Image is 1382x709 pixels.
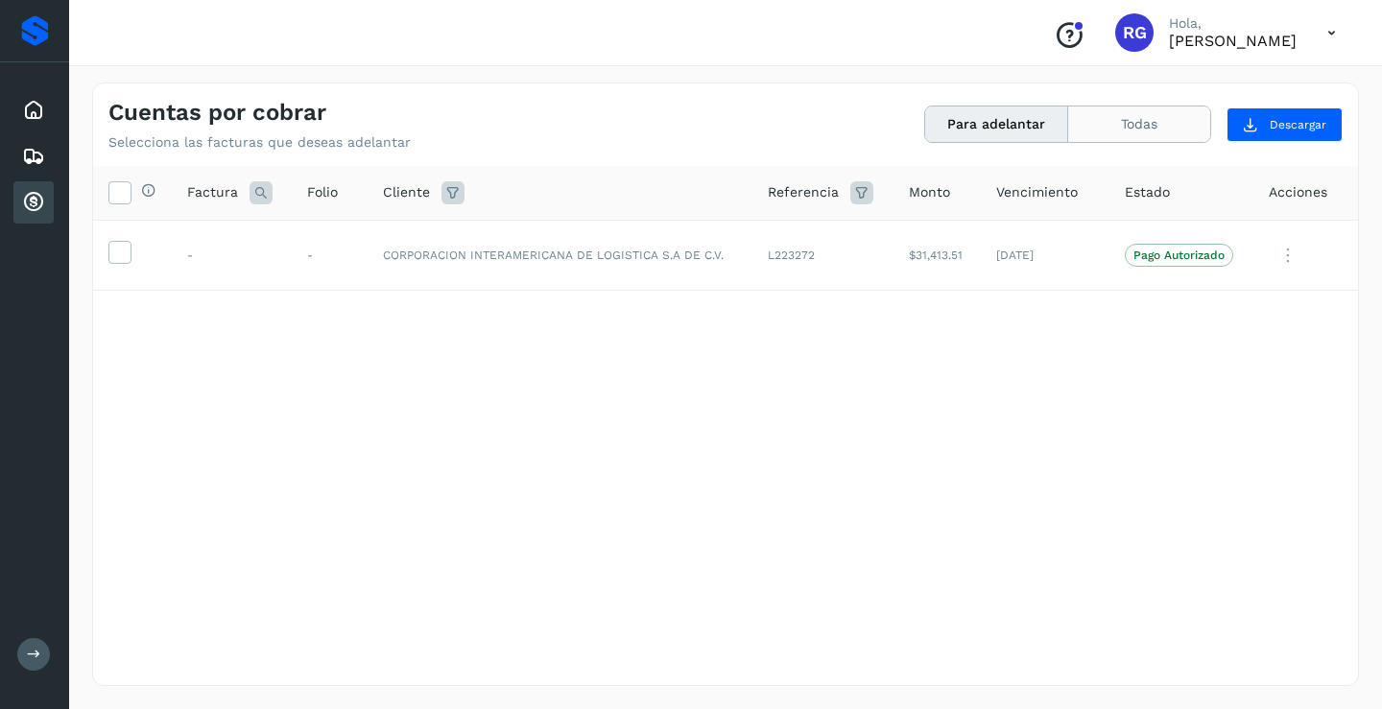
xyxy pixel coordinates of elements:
span: Vencimiento [996,182,1078,202]
button: Para adelantar [925,106,1068,142]
p: ROBERTO GALLARDO HERNANDEZ [1169,32,1297,50]
span: Cliente [383,182,430,202]
span: Estado [1125,182,1170,202]
td: - [172,220,292,291]
span: Acciones [1269,182,1327,202]
td: CORPORACION INTERAMERICANA DE LOGISTICA S.A DE C.V. [368,220,752,291]
div: Inicio [13,89,54,131]
div: Embarques [13,135,54,177]
td: - [292,220,368,291]
h4: Cuentas por cobrar [108,99,326,127]
p: Hola, [1169,15,1297,32]
div: Cuentas por cobrar [13,181,54,224]
td: [DATE] [981,220,1109,291]
span: Descargar [1270,116,1326,133]
p: Pago Autorizado [1133,248,1225,262]
span: Referencia [768,182,839,202]
button: Todas [1068,106,1210,142]
td: $31,413.51 [894,220,981,291]
p: Selecciona las facturas que deseas adelantar [108,134,411,151]
span: Folio [307,182,338,202]
button: Descargar [1227,107,1343,142]
span: Factura [187,182,238,202]
td: L223272 [752,220,894,291]
span: Monto [909,182,950,202]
